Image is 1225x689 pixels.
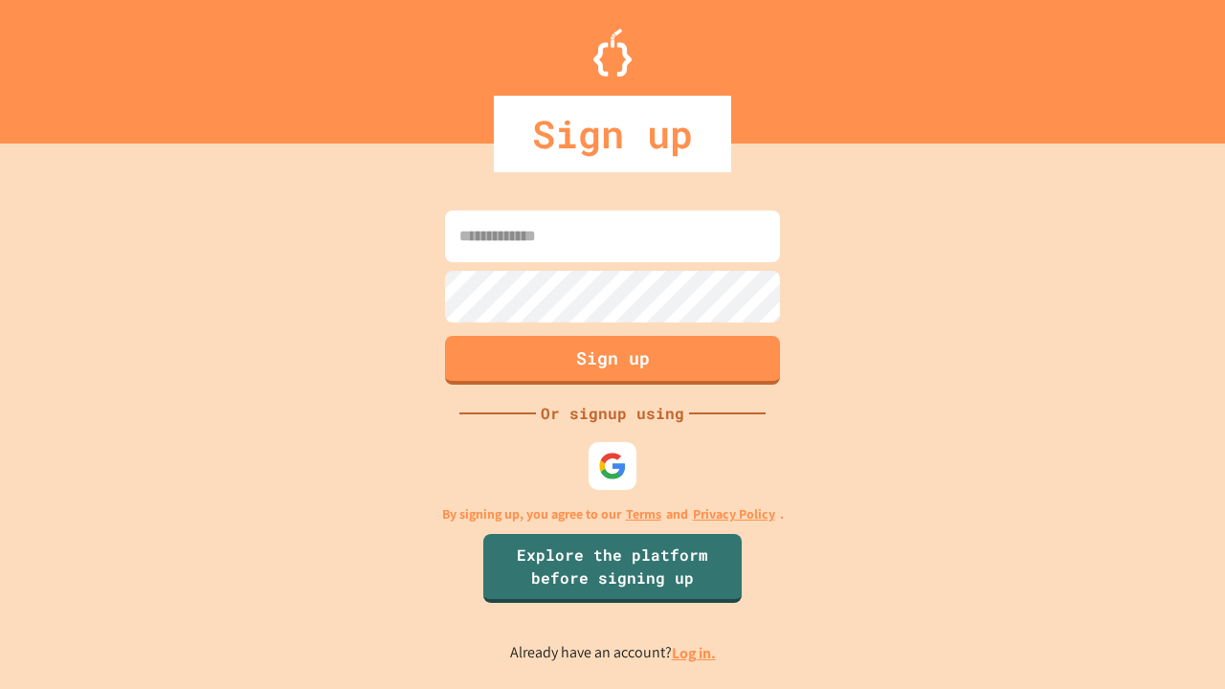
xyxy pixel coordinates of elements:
[442,504,784,524] p: By signing up, you agree to our and .
[672,643,716,663] a: Log in.
[536,402,689,425] div: Or signup using
[593,29,632,77] img: Logo.svg
[598,452,627,480] img: google-icon.svg
[483,534,742,603] a: Explore the platform before signing up
[510,641,716,665] p: Already have an account?
[693,504,775,524] a: Privacy Policy
[494,96,731,172] div: Sign up
[445,336,780,385] button: Sign up
[626,504,661,524] a: Terms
